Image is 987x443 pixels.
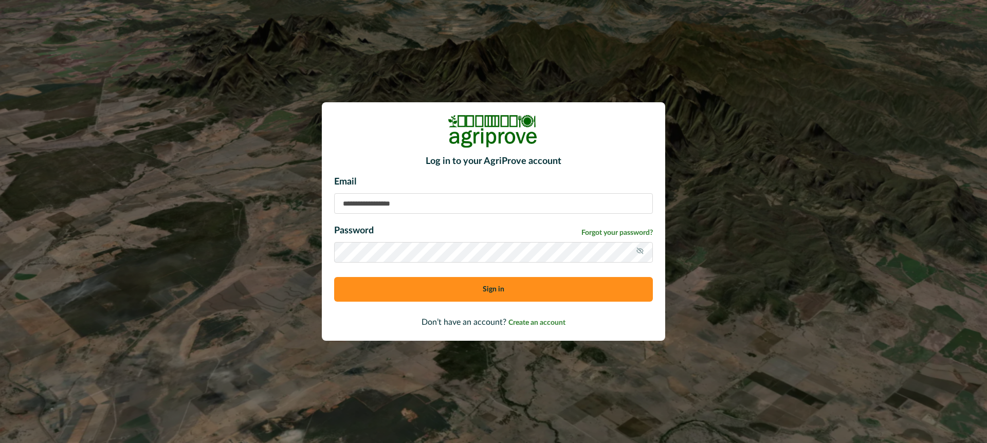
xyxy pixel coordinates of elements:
[508,319,565,326] span: Create an account
[334,156,653,168] h2: Log in to your AgriProve account
[508,318,565,326] a: Create an account
[334,316,653,328] p: Don’t have an account?
[334,175,653,189] p: Email
[447,115,540,148] img: Logo Image
[334,277,653,302] button: Sign in
[334,224,374,238] p: Password
[581,228,653,238] a: Forgot your password?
